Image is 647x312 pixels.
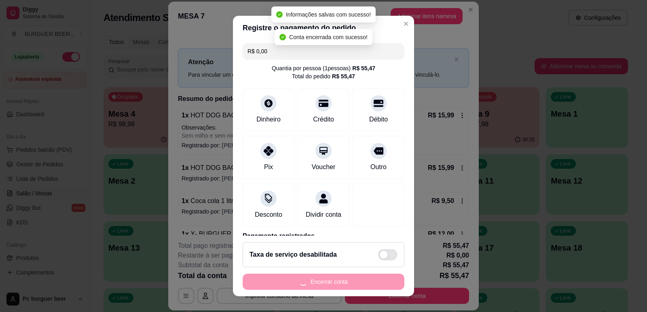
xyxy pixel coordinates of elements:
[312,162,336,172] div: Voucher
[332,72,355,80] div: R$ 55,47
[243,231,404,241] p: Pagamento registrados
[249,250,337,260] h2: Taxa de serviço desabilitada
[306,210,341,220] div: Dividir conta
[286,11,371,18] span: Informações salvas com sucesso!
[313,115,334,124] div: Crédito
[256,115,281,124] div: Dinheiro
[247,43,400,59] input: Ex.: hambúrguer de cordeiro
[369,115,388,124] div: Débito
[352,64,375,72] div: R$ 55,47
[370,162,387,172] div: Outro
[400,17,412,30] button: Close
[276,11,283,18] span: check-circle
[255,210,282,220] div: Desconto
[289,34,368,40] span: Conta encerrada com sucesso!
[292,72,355,80] div: Total do pedido
[272,64,375,72] div: Quantia por pessoa ( 1 pessoas)
[264,162,273,172] div: Pix
[233,16,414,40] header: Registre o pagamento do pedido
[279,34,286,40] span: check-circle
